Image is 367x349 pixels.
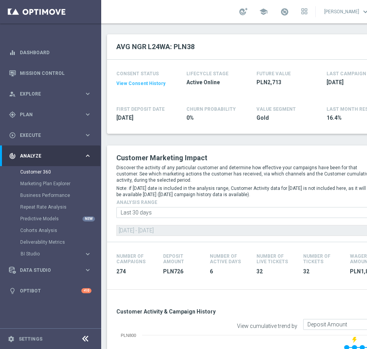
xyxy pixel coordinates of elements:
i: keyboard_arrow_right [84,90,91,97]
a: Repeat Rate Analysis [20,204,81,210]
span: Active Online [186,79,242,86]
h4: Number Of Live Tickets [256,253,294,264]
button: Mission Control [9,70,92,76]
span: 2019-10-15 [116,114,172,122]
button: track_changes Analyze keyboard_arrow_right [9,153,92,159]
span: school [259,7,268,16]
h4: Number of Campaigns [116,253,154,264]
span: Execute [20,133,84,138]
h2: AVG NGR L24WA: PLN38 [116,42,195,51]
button: Data Studio keyboard_arrow_right [9,267,92,273]
label: View cumulative trend by [237,323,297,330]
i: keyboard_arrow_right [84,111,91,118]
div: Execute [9,132,84,139]
a: Marketing Plan Explorer [20,181,81,187]
a: Predictive Models [20,216,81,222]
button: person_search Explore keyboard_arrow_right [9,91,92,97]
div: Repeat Rate Analysis [20,201,100,213]
i: keyboard_arrow_right [84,152,91,159]
a: Mission Control [20,63,91,83]
span: BI Studio [21,252,76,256]
button: lightbulb Optibot +10 [9,288,92,294]
i: keyboard_arrow_right [84,266,91,274]
div: Cohorts Analysis [20,225,100,236]
div: Marketing Plan Explorer [20,178,100,190]
div: BI Studio [20,248,100,260]
button: View Consent History [116,80,165,87]
i: settings [8,335,15,342]
span: Gold [256,114,313,122]
div: Dashboard [9,42,91,63]
h4: CONSENT STATUS [116,71,172,76]
span: Analyze [20,154,84,158]
button: equalizer Dashboard [9,50,92,56]
i: play_circle_outline [9,132,16,139]
a: Customer 360 [20,169,81,175]
span: 32 [303,268,341,275]
i: keyboard_arrow_right [84,131,91,139]
h4: Number Of Tickets [303,253,341,264]
span: 274 [116,268,154,275]
div: Optibot [9,280,91,301]
span: 0% [186,114,242,122]
div: Predictive Models [20,213,100,225]
i: equalizer [9,49,16,56]
span: 6 [210,268,247,275]
span: PLN726 [163,268,200,275]
div: Customer 360 [20,166,100,178]
div: Plan [9,111,84,118]
span: Plan [20,112,84,117]
button: gps_fixed Plan keyboard_arrow_right [9,112,92,118]
div: Deliverability Metrics [20,236,100,248]
text: PLN800 [121,333,136,338]
h4: Number of Active Days [210,253,247,264]
h4: LIFECYCLE STAGE [186,71,228,76]
button: BI Studio keyboard_arrow_right [20,251,92,257]
span: PLN2,713 [256,79,313,86]
h4: VALUE SEGMENT [256,106,296,112]
a: Deliverability Metrics [20,239,81,245]
span: Explore [20,92,84,96]
div: BI Studio [21,252,84,256]
a: Settings [19,337,42,341]
div: Analyze [9,152,84,159]
div: Data Studio [9,267,84,274]
a: Dashboard [20,42,91,63]
div: NEW [83,216,95,221]
i: gps_fixed [9,111,16,118]
i: keyboard_arrow_right [84,250,91,258]
div: Mission Control [9,63,91,83]
a: Optibot [20,280,81,301]
div: +10 [81,288,91,293]
span: 32 [256,268,294,275]
span: Data Studio [20,268,84,273]
div: Explore [9,90,84,97]
div: Business Performance [20,190,100,201]
a: Cohorts Analysis [20,227,81,234]
h4: FIRST DEPOSIT DATE [116,106,165,112]
i: track_changes [9,152,16,159]
h4: Deposit Amount [163,253,200,264]
h4: FUTURE VALUE [256,71,291,76]
i: person_search [9,90,16,97]
button: play_circle_outline Execute keyboard_arrow_right [9,132,92,138]
a: Business Performance [20,192,81,198]
i: lightbulb [9,287,16,294]
span: CHURN PROBABILITY [186,106,236,112]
